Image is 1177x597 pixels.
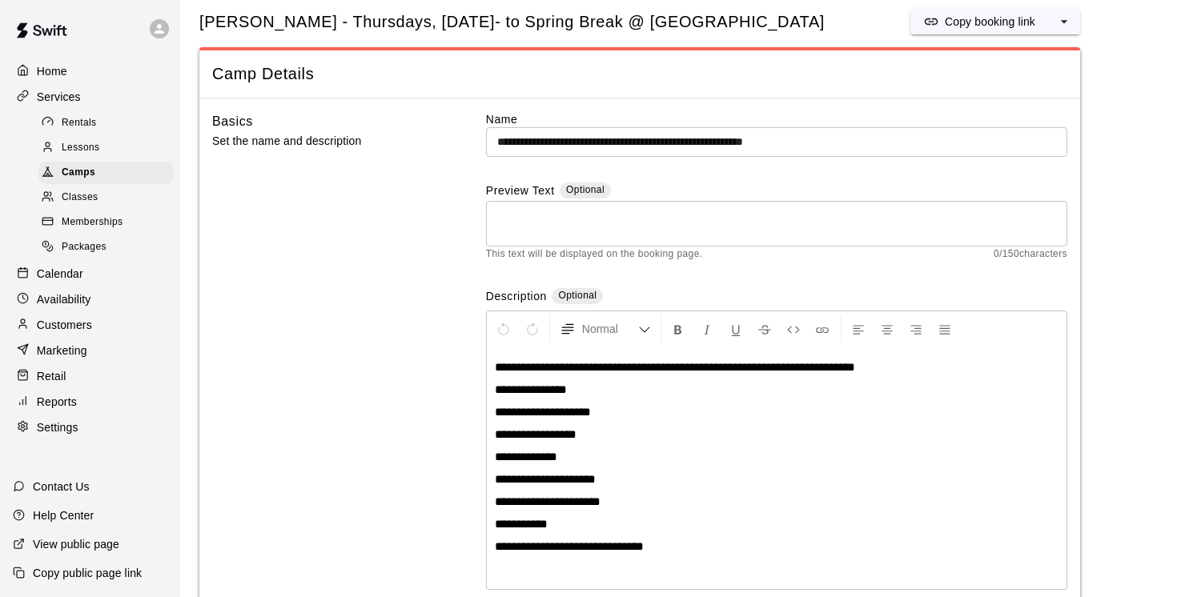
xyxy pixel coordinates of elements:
p: Calendar [37,266,83,282]
div: Camps [38,162,174,184]
p: Customers [37,317,92,333]
label: Preview Text [486,182,555,201]
label: Name [486,111,1067,127]
p: Copy public page link [33,565,142,581]
a: Reports [13,390,167,414]
h5: [PERSON_NAME] - Thursdays, [DATE]- to Spring Break @ [GEOGRAPHIC_DATA] [199,11,825,33]
span: Classes [62,190,98,206]
span: Normal [582,321,638,337]
button: Left Align [845,315,872,343]
span: Camps [62,165,95,181]
a: Retail [13,364,167,388]
div: Memberships [38,211,174,234]
p: Reports [37,394,77,410]
p: Set the name and description [212,131,435,151]
button: Insert Link [809,315,836,343]
div: Lessons [38,137,174,159]
a: Rentals [38,110,180,135]
p: Help Center [33,507,94,523]
label: Description [486,288,547,307]
a: Camps [38,161,180,186]
a: Packages [38,235,180,260]
p: Home [37,63,67,79]
button: Format Italics [693,315,721,343]
p: View public page [33,536,119,552]
button: Format Underline [722,315,749,343]
p: Settings [37,419,78,435]
a: Availability [13,287,167,311]
a: Marketing [13,339,167,363]
span: Rentals [62,115,97,131]
a: Services [13,85,167,109]
span: Packages [62,239,106,255]
button: Format Strikethrough [751,315,778,343]
a: Memberships [38,210,180,235]
div: Classes [38,186,174,209]
p: Retail [37,368,66,384]
button: select merge strategy [1048,9,1080,34]
a: Customers [13,313,167,337]
h6: Basics [212,111,253,132]
span: Lessons [62,140,100,156]
p: Marketing [37,343,87,359]
p: Availability [37,291,91,307]
span: Optional [566,184,605,195]
span: Camp Details [212,63,1067,85]
a: Calendar [13,262,167,286]
a: Classes [38,186,180,210]
a: Home [13,59,167,83]
button: Center Align [874,315,901,343]
span: Memberships [62,214,123,230]
p: Services [37,89,81,105]
button: Right Align [902,315,930,343]
span: 0 / 150 characters [994,246,1067,262]
button: Undo [490,315,517,343]
span: This text will be displayed on the booking page. [486,246,703,262]
button: Justify Align [931,315,958,343]
a: Lessons [38,135,180,160]
p: Copy booking link [945,14,1035,30]
span: Optional [558,290,597,301]
div: Packages [38,236,174,258]
button: Redo [519,315,546,343]
div: split button [910,9,1080,34]
button: Formatting Options [553,315,657,343]
button: Format Bold [665,315,692,343]
div: Rentals [38,112,174,134]
button: Insert Code [780,315,807,343]
p: Contact Us [33,479,90,495]
button: Copy booking link [910,9,1048,34]
a: Settings [13,415,167,439]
